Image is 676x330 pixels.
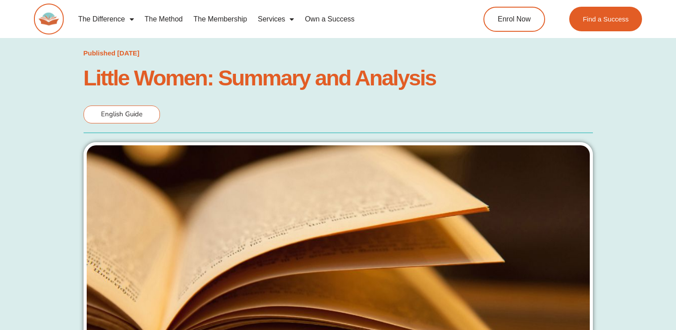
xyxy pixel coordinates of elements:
[483,7,545,32] a: Enrol Now
[84,49,116,57] span: Published
[527,229,676,330] iframe: Chat Widget
[73,9,139,30] a: The Difference
[117,49,139,57] time: [DATE]
[73,9,449,30] nav: Menu
[252,9,299,30] a: Services
[84,47,140,59] a: Published [DATE]
[139,9,188,30] a: The Method
[188,9,252,30] a: The Membership
[498,16,531,23] span: Enrol Now
[299,9,360,30] a: Own a Success
[570,7,642,31] a: Find a Success
[583,16,629,22] span: Find a Success
[84,68,593,88] h1: Little Women: Summary and Analysis
[101,110,143,118] span: English Guide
